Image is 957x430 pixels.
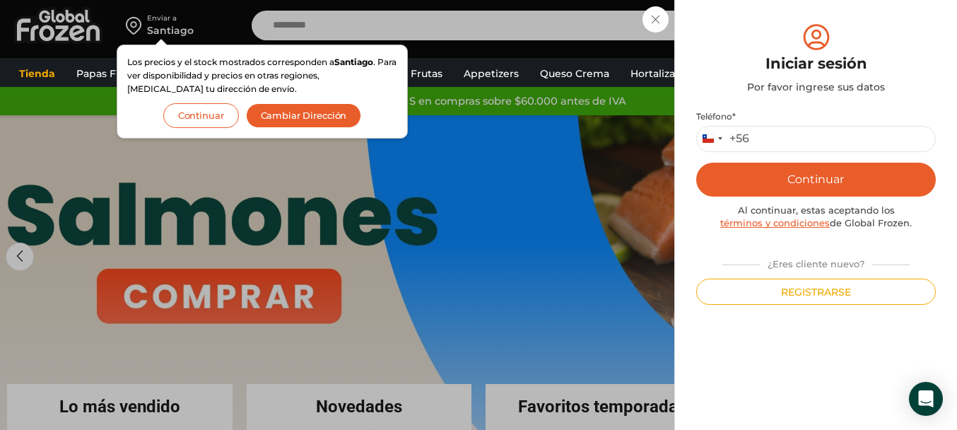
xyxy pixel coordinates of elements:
button: Continuar [163,103,239,128]
button: Selected country [697,127,749,151]
div: Por favor ingrese sus datos [696,80,936,94]
a: Tienda [12,60,62,87]
div: Open Intercom Messenger [909,382,943,416]
a: términos y condiciones [720,217,830,228]
a: Hortalizas [623,60,687,87]
button: Continuar [696,163,936,197]
p: Los precios y el stock mostrados corresponden a . Para ver disponibilidad y precios en otras regi... [127,55,397,96]
div: +56 [729,132,749,146]
div: Al continuar, estas aceptando los de Global Frozen. [696,204,936,230]
div: ¿Eres cliente nuevo? [715,252,917,271]
button: Registrarse [696,279,936,305]
div: Iniciar sesión [696,53,936,74]
a: Queso Crema [533,60,616,87]
a: Appetizers [457,60,526,87]
label: Teléfono [696,111,936,122]
strong: Santiago [334,57,373,67]
button: Cambiar Dirección [246,103,362,128]
img: tabler-icon-user-circle.svg [800,21,833,53]
a: Papas Fritas [69,60,145,87]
